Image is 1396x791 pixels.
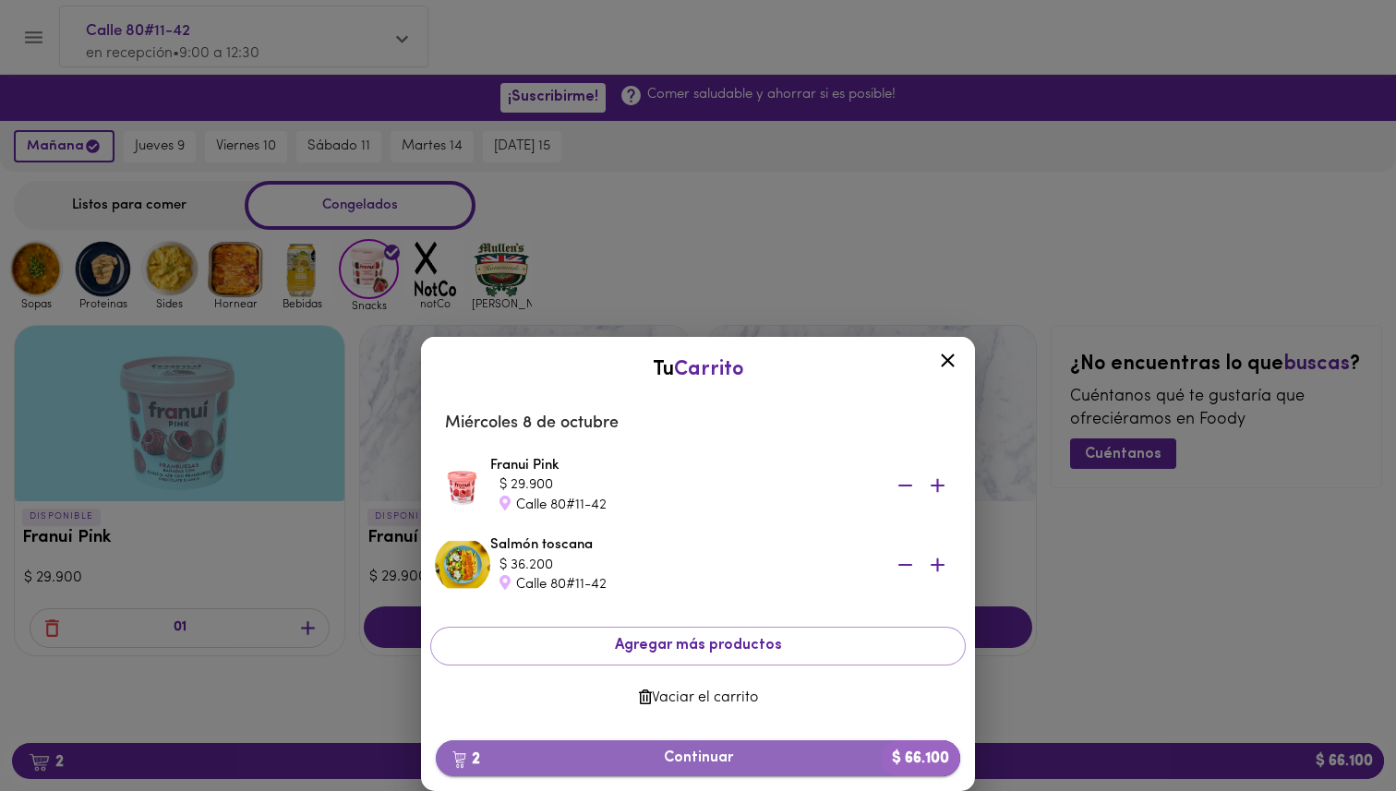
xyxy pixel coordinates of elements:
div: Salmón toscana [490,535,961,594]
span: Continuar [451,749,945,767]
div: Franui Pink [490,456,961,515]
span: Agregar más productos [446,637,950,654]
button: Vaciar el carrito [430,680,966,716]
span: Carrito [674,359,744,380]
b: 2 [441,747,491,771]
div: $ 36.200 [499,556,869,575]
div: Tu [439,355,957,384]
button: Agregar más productos [430,627,966,665]
div: $ 29.900 [499,475,869,495]
iframe: Messagebird Livechat Widget [1289,684,1378,773]
img: Salmón toscana [435,537,490,593]
b: $ 66.100 [881,740,960,776]
button: 2Continuar$ 66.100 [436,740,960,776]
div: Calle 80#11-42 [499,575,869,594]
span: Vaciar el carrito [445,689,951,707]
img: cart.png [452,750,466,769]
div: Calle 80#11-42 [499,496,869,515]
img: Franui Pink [435,458,490,513]
li: Miércoles 8 de octubre [430,401,966,446]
